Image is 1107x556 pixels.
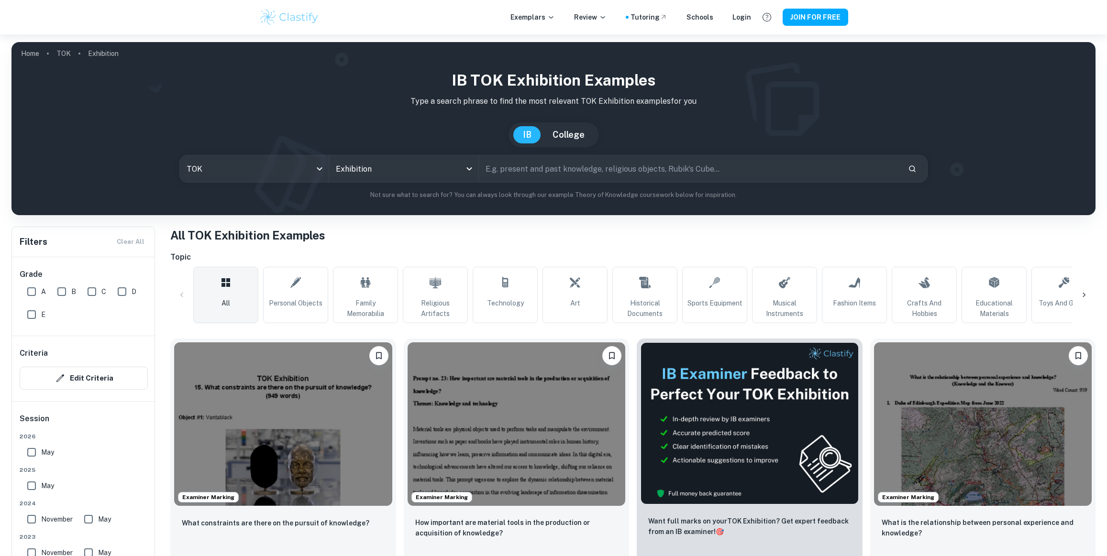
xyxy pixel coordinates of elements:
[641,342,859,504] img: Thumbnail
[178,493,238,501] span: Examiner Marking
[20,499,148,508] span: 2024
[412,493,472,501] span: Examiner Marking
[783,9,848,26] button: JOIN FOR FREE
[602,346,621,365] button: Please log in to bookmark exemplars
[170,227,1096,244] h1: All TOK Exhibition Examples
[41,447,54,458] span: May
[648,516,851,537] p: Want full marks on your TOK Exhibition ? Get expert feedback from an IB examiner!
[882,517,1085,538] p: What is the relationship between personal experience and knowledge?
[487,298,524,308] span: Technology
[71,286,76,297] span: B
[180,155,329,182] div: TOK
[170,251,1096,263] h6: Topic
[904,161,920,177] button: Search
[574,12,607,22] p: Review
[896,298,952,319] span: Crafts and Hobbies
[878,493,938,501] span: Examiner Marking
[20,348,48,359] h6: Criteria
[510,12,555,22] p: Exemplars
[88,48,119,59] p: Exhibition
[20,432,148,441] span: 2026
[687,298,742,308] span: Sports Equipment
[19,190,1088,200] p: Not sure what to search for? You can always look through our example Theory of Knowledge coursewo...
[19,96,1088,107] p: Type a search phrase to find the most relevant TOK Exhibition examples for you
[408,342,626,506] img: TOK Exhibition example thumbnail: How important are material tools in the
[716,528,724,535] span: 🎯
[617,298,673,319] span: Historical Documents
[543,126,594,143] button: College
[269,298,322,308] span: Personal Objects
[874,342,1092,506] img: TOK Exhibition example thumbnail: What is the relationship between persona
[513,126,541,143] button: IB
[732,12,751,22] a: Login
[759,9,775,25] button: Help and Feedback
[98,514,111,524] span: May
[1039,298,1090,308] span: Toys and Games
[631,12,667,22] a: Tutoring
[833,298,876,308] span: Fashion Items
[41,480,54,491] span: May
[41,309,45,320] span: E
[337,298,394,319] span: Family Memorabilia
[20,413,148,432] h6: Session
[11,42,1096,215] img: profile cover
[415,517,618,538] p: How important are material tools in the production or acquisition of knowledge?
[20,533,148,541] span: 2023
[686,12,713,22] a: Schools
[1069,346,1088,365] button: Please log in to bookmark exemplars
[329,155,478,182] div: Exhibition
[221,298,230,308] span: All
[20,269,148,280] h6: Grade
[101,286,106,297] span: C
[174,342,392,506] img: TOK Exhibition example thumbnail: What constraints are there on the pursui
[259,8,320,27] img: Clastify logo
[756,298,813,319] span: Musical Instruments
[369,346,388,365] button: Please log in to bookmark exemplars
[20,466,148,474] span: 2025
[41,514,73,524] span: November
[132,286,136,297] span: D
[19,69,1088,92] h1: IB TOK Exhibition examples
[21,47,39,60] a: Home
[966,298,1022,319] span: Educational Materials
[407,298,464,319] span: Religious Artifacts
[56,47,71,60] a: TOK
[20,367,148,390] button: Edit Criteria
[20,235,47,249] h6: Filters
[570,298,580,308] span: Art
[479,155,900,182] input: E.g. present and past knowledge, religious objects, Rubik's Cube...
[182,518,369,528] p: What constraints are there on the pursuit of knowledge?
[41,286,46,297] span: A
